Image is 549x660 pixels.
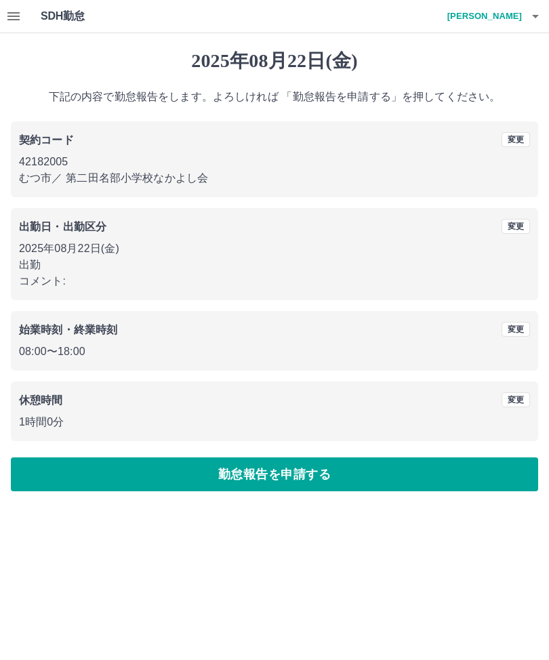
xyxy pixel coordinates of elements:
b: 契約コード [19,134,74,146]
button: 変更 [502,322,530,337]
button: 勤怠報告を申請する [11,457,538,491]
h1: 2025年08月22日(金) [11,49,538,73]
p: コメント: [19,273,530,289]
p: 08:00 〜 18:00 [19,344,530,360]
p: 下記の内容で勤怠報告をします。よろしければ 「勤怠報告を申請する」を押してください。 [11,89,538,105]
b: 始業時刻・終業時刻 [19,324,117,335]
p: 2025年08月22日(金) [19,241,530,257]
p: 42182005 [19,154,530,170]
button: 変更 [502,392,530,407]
button: 変更 [502,219,530,234]
b: 出勤日・出勤区分 [19,221,106,232]
button: 変更 [502,132,530,147]
b: 休憩時間 [19,394,63,406]
p: 出勤 [19,257,530,273]
p: 1時間0分 [19,414,530,430]
p: むつ市 ／ 第二田名部小学校なかよし会 [19,170,530,186]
